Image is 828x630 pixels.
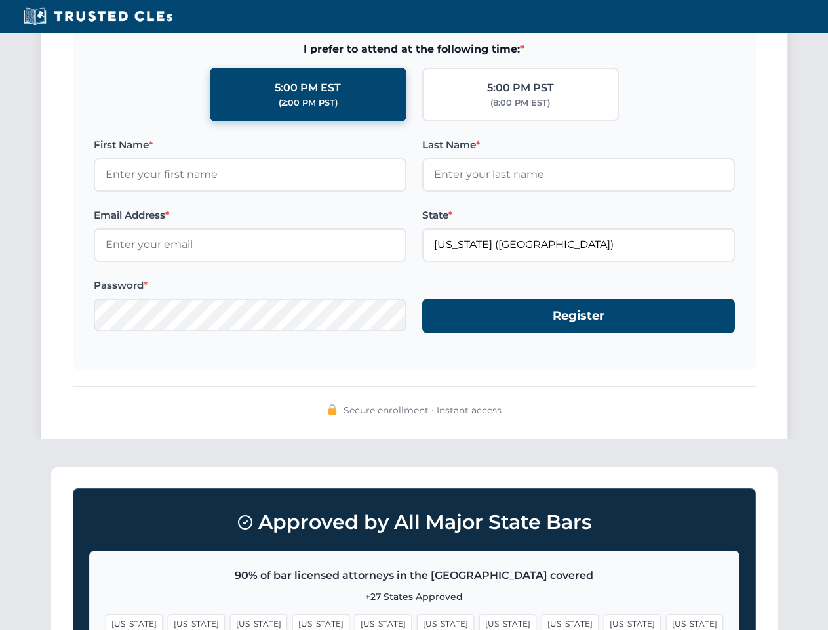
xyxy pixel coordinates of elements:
[94,278,406,293] label: Password
[422,137,735,153] label: Last Name
[94,41,735,58] span: I prefer to attend at the following time:
[422,158,735,191] input: Enter your last name
[94,228,406,261] input: Enter your email
[94,207,406,223] label: Email Address
[327,404,338,415] img: 🔒
[422,228,735,261] input: Florida (FL)
[20,7,176,26] img: Trusted CLEs
[422,207,735,223] label: State
[94,137,406,153] label: First Name
[490,96,550,110] div: (8:00 PM EST)
[275,79,341,96] div: 5:00 PM EST
[106,589,723,604] p: +27 States Approved
[279,96,338,110] div: (2:00 PM PST)
[106,567,723,584] p: 90% of bar licensed attorneys in the [GEOGRAPHIC_DATA] covered
[487,79,554,96] div: 5:00 PM PST
[94,158,406,191] input: Enter your first name
[422,299,735,333] button: Register
[89,505,739,540] h3: Approved by All Major State Bars
[344,403,502,417] span: Secure enrollment • Instant access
